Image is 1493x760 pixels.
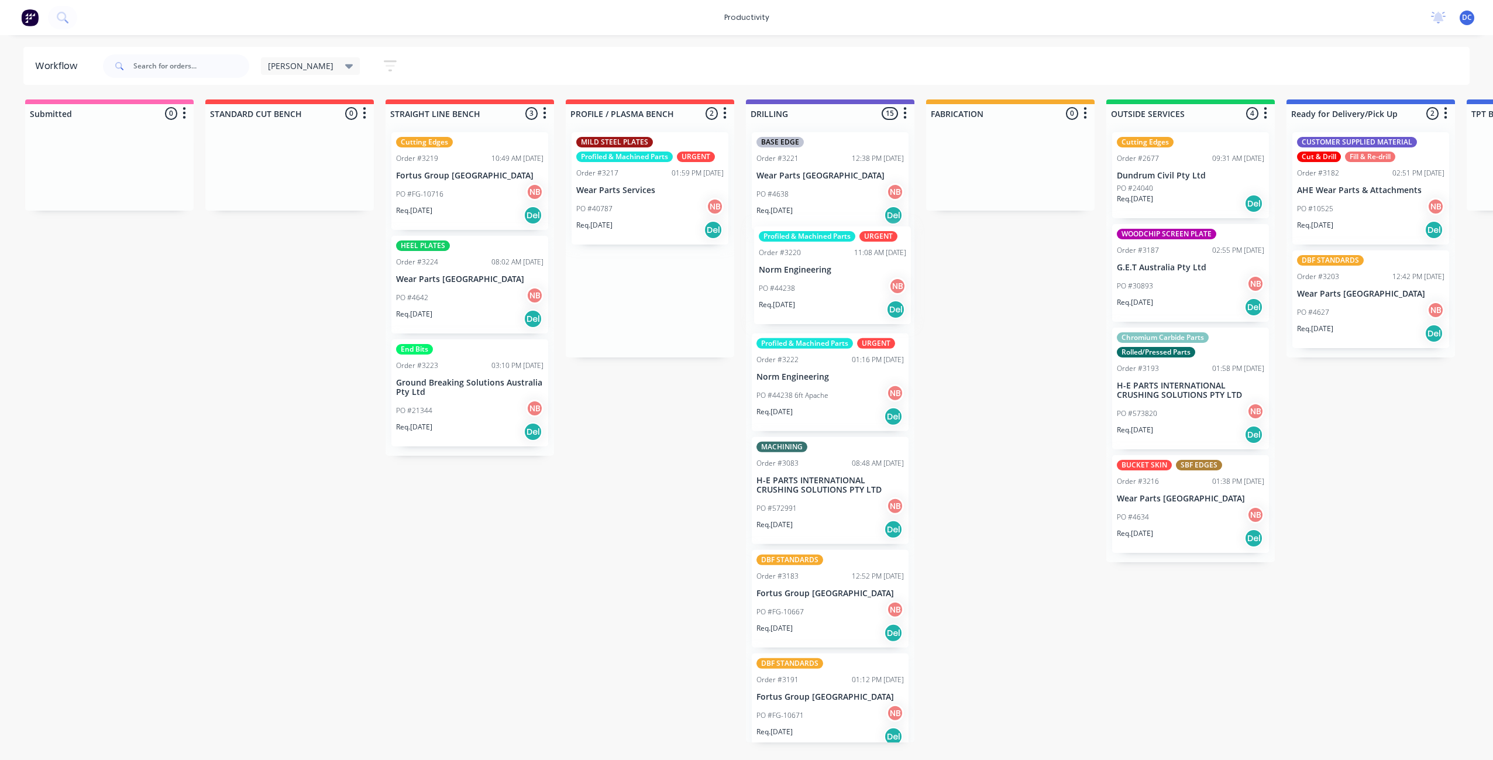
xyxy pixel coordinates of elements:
div: Workflow [35,59,83,73]
input: Search for orders... [133,54,249,78]
span: [PERSON_NAME] [268,60,333,72]
div: productivity [718,9,775,26]
img: Factory [21,9,39,26]
span: DC [1462,12,1472,23]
